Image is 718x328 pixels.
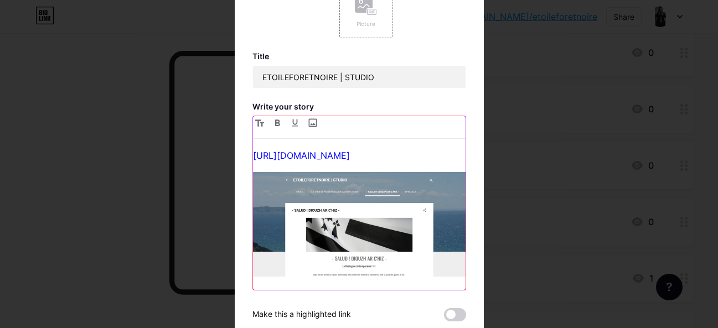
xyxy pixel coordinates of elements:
div: Make this a highlighted link [252,308,351,321]
img: aUggvhVFy2xXMmye50621_135134_383.png [253,172,466,276]
div: Picture [355,20,377,28]
h3: Write your story [252,102,466,111]
a: [URL][DOMAIN_NAME] [253,150,350,161]
input: Title [253,66,466,88]
h3: Title [252,51,466,61]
